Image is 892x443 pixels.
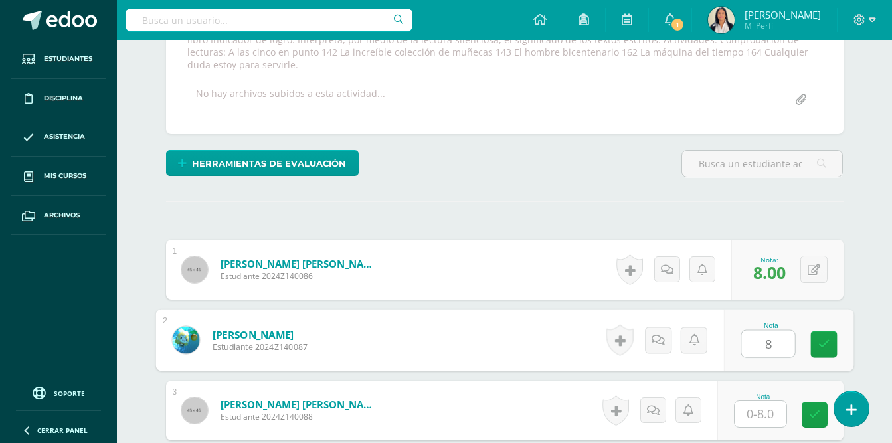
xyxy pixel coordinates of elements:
div: Nota [741,322,801,329]
img: 45x45 [181,256,208,283]
input: 0-8.0 [735,401,786,427]
img: efadfde929624343223942290f925837.png [708,7,735,33]
span: 1 [670,17,685,32]
div: Nota: [753,255,786,264]
div: No hay archivos subidos a esta actividad... [196,87,385,113]
span: Asistencia [44,132,85,142]
span: Estudiantes [44,54,92,64]
a: Asistencia [11,118,106,157]
span: Cerrar panel [37,426,88,435]
input: 0-8.0 [741,331,794,357]
span: Mis cursos [44,171,86,181]
div: Nota [734,393,792,400]
span: [PERSON_NAME] [745,8,821,21]
span: Herramientas de evaluación [192,151,346,176]
a: Mis cursos [11,157,106,196]
span: Disciplina [44,93,83,104]
span: Estudiante 2024Z140086 [221,270,380,282]
span: Estudiante 2024Z140087 [212,341,307,353]
input: Busca un estudiante aquí... [682,151,842,177]
input: Busca un usuario... [126,9,412,31]
a: Herramientas de evaluación [166,150,359,176]
a: Soporte [16,383,101,401]
span: Archivos [44,210,80,221]
a: Disciplina [11,79,106,118]
a: [PERSON_NAME] [212,327,307,341]
a: [PERSON_NAME] [PERSON_NAME] [221,398,380,411]
span: Mi Perfil [745,20,821,31]
img: 45x45 [181,397,208,424]
a: Archivos [11,196,106,235]
a: Estudiantes [11,40,106,79]
a: [PERSON_NAME] [PERSON_NAME] [221,257,380,270]
span: Soporte [54,389,85,398]
span: 8.00 [753,261,786,284]
span: Estudiante 2024Z140088 [221,411,380,422]
img: ac4f703ab413a10b156f23905852951f.png [172,326,199,353]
